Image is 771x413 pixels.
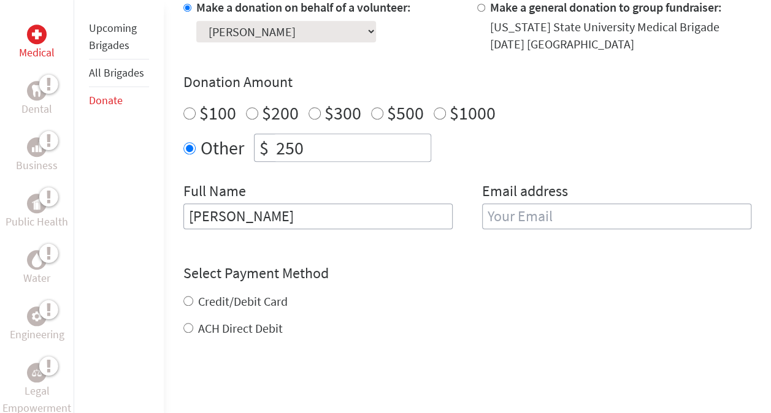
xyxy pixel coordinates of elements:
[387,101,424,124] label: $500
[27,250,47,270] div: Water
[27,194,47,213] div: Public Health
[89,21,137,52] a: Upcoming Brigades
[201,134,244,162] label: Other
[183,72,751,92] h4: Donation Amount
[183,181,246,203] label: Full Name
[450,101,496,124] label: $1000
[324,101,361,124] label: $300
[183,203,453,229] input: Enter Full Name
[19,25,55,61] a: MedicalMedical
[19,44,55,61] p: Medical
[32,252,42,267] img: Water
[89,93,123,107] a: Donate
[482,203,751,229] input: Your Email
[16,137,58,174] a: BusinessBusiness
[27,306,47,326] div: Engineering
[32,311,42,321] img: Engineering
[199,101,236,124] label: $100
[198,294,288,309] label: Credit/Debit Card
[32,197,42,210] img: Public Health
[23,270,50,287] p: Water
[32,29,42,39] img: Medical
[262,101,299,124] label: $200
[6,194,68,230] a: Public HealthPublic Health
[198,320,283,336] label: ACH Direct Debit
[27,81,47,100] div: Dental
[183,263,751,283] h4: Select Payment Method
[23,250,50,287] a: WaterWater
[482,181,568,203] label: Email address
[183,362,370,409] iframe: reCAPTCHA
[490,18,751,53] div: [US_STATE] State University Medical Brigade [DATE] [GEOGRAPHIC_DATA]
[89,66,144,80] a: All Brigades
[16,157,58,174] p: Business
[21,100,52,118] p: Dental
[89,15,149,59] li: Upcoming Brigades
[27,363,47,382] div: Legal Empowerment
[32,85,42,96] img: Dental
[21,81,52,118] a: DentalDental
[27,25,47,44] div: Medical
[10,306,64,343] a: EngineeringEngineering
[255,134,274,161] div: $
[32,142,42,152] img: Business
[6,213,68,230] p: Public Health
[89,59,149,87] li: All Brigades
[27,137,47,157] div: Business
[10,326,64,343] p: Engineering
[274,134,431,161] input: Enter Amount
[89,87,149,114] li: Donate
[32,369,42,376] img: Legal Empowerment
